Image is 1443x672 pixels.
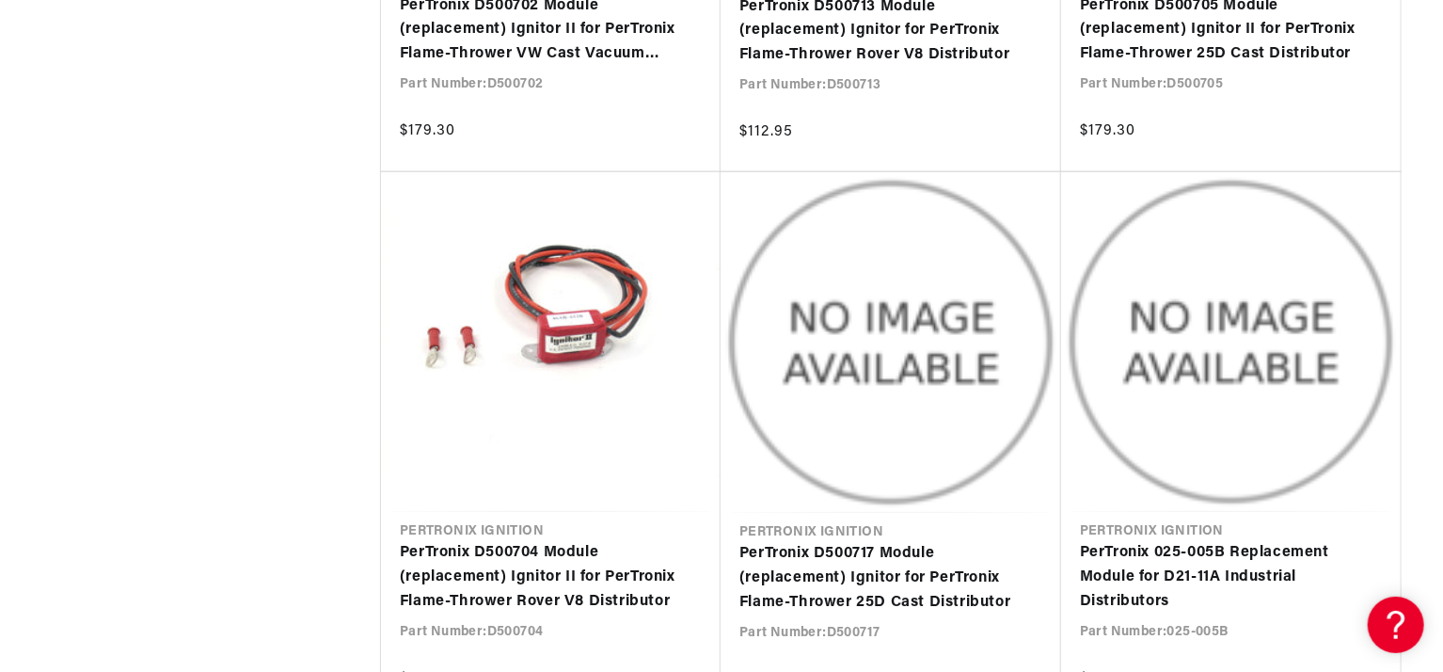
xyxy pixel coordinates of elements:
[739,542,1042,615] a: PerTronix D500717 Module (replacement) Ignitor for PerTronix Flame-Thrower 25D Cast Distributor
[1080,541,1382,614] a: PerTronix 025-005B Replacement Module for D21-11A Industrial Distributors
[400,541,702,614] a: PerTronix D500704 Module (replacement) Ignitor II for PerTronix Flame-Thrower Rover V8 Distributor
